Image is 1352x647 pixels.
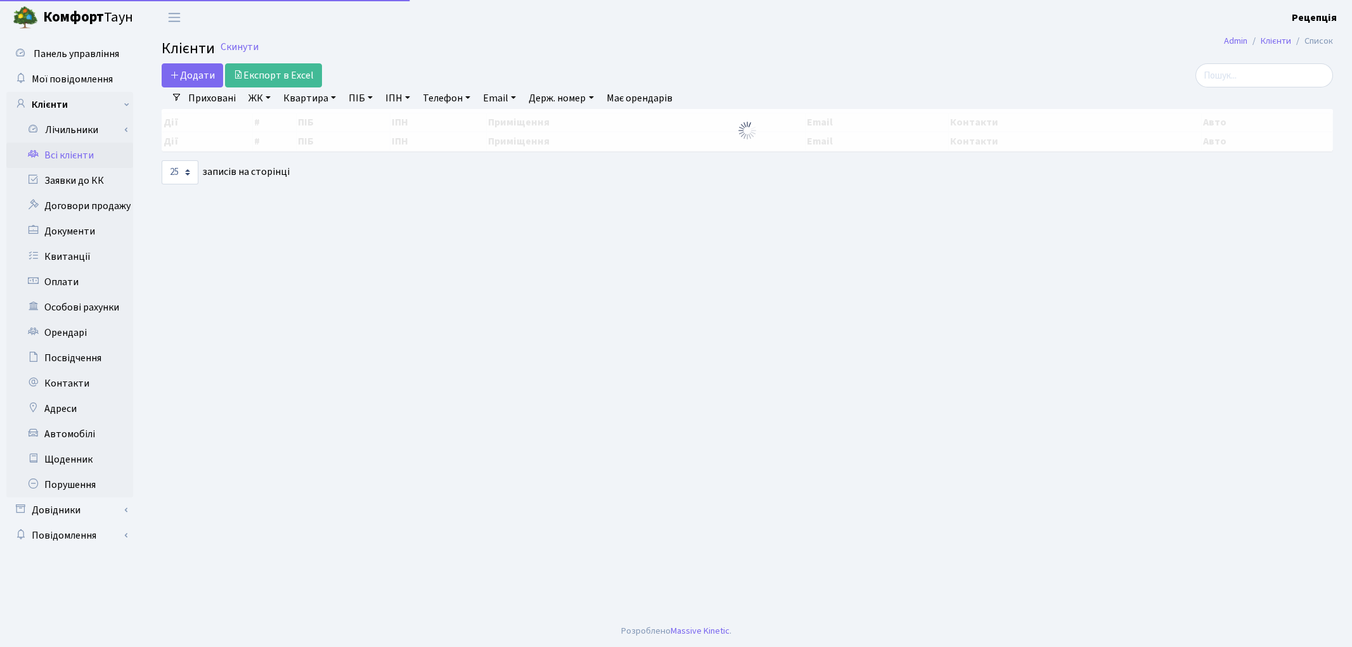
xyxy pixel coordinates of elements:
[671,624,730,637] a: Massive Kinetic
[43,7,104,27] b: Комфорт
[380,87,415,109] a: ІПН
[6,143,133,168] a: Всі клієнти
[162,63,223,87] a: Додати
[6,371,133,396] a: Контакти
[6,269,133,295] a: Оплати
[6,67,133,92] a: Мої повідомлення
[1261,34,1291,48] a: Клієнти
[6,497,133,523] a: Довідники
[183,87,241,109] a: Приховані
[1224,34,1247,48] a: Admin
[6,92,133,117] a: Клієнти
[1195,63,1333,87] input: Пошук...
[6,295,133,320] a: Особові рахунки
[6,472,133,497] a: Порушення
[162,160,198,184] select: записів на сторінці
[6,345,133,371] a: Посвідчення
[225,63,322,87] a: Експорт в Excel
[6,168,133,193] a: Заявки до КК
[162,37,215,60] span: Клієнти
[621,624,731,638] div: Розроблено .
[32,72,113,86] span: Мої повідомлення
[13,5,38,30] img: logo.png
[6,447,133,472] a: Щоденник
[221,41,259,53] a: Скинути
[34,47,119,61] span: Панель управління
[737,120,757,141] img: Обробка...
[1292,10,1337,25] a: Рецепція
[1291,34,1333,48] li: Список
[1292,11,1337,25] b: Рецепція
[15,117,133,143] a: Лічильники
[602,87,678,109] a: Має орендарів
[278,87,341,109] a: Квартира
[478,87,521,109] a: Email
[6,421,133,447] a: Автомобілі
[6,193,133,219] a: Договори продажу
[344,87,378,109] a: ПІБ
[43,7,133,29] span: Таун
[6,41,133,67] a: Панель управління
[243,87,276,109] a: ЖК
[6,219,133,244] a: Документи
[6,320,133,345] a: Орендарі
[6,396,133,421] a: Адреси
[6,244,133,269] a: Квитанції
[418,87,475,109] a: Телефон
[524,87,598,109] a: Держ. номер
[1205,28,1352,54] nav: breadcrumb
[170,68,215,82] span: Додати
[6,523,133,548] a: Повідомлення
[162,160,290,184] label: записів на сторінці
[158,7,190,28] button: Переключити навігацію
